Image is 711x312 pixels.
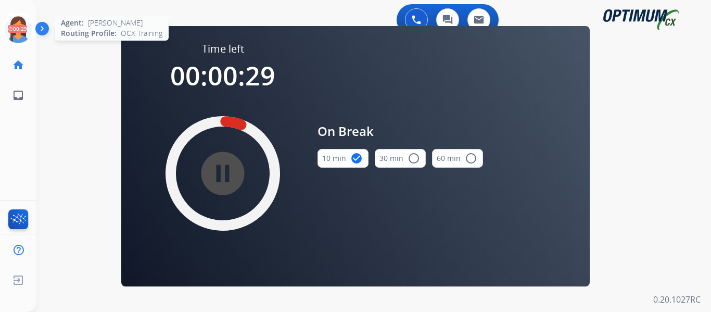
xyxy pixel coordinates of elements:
button: 60 min [432,149,483,168]
mat-icon: home [12,59,24,71]
span: OCX Training [121,28,162,39]
mat-icon: check_circle [350,152,363,165]
span: 00:00:29 [170,58,275,93]
p: 0.20.1027RC [653,293,701,306]
mat-icon: radio_button_unchecked [465,152,477,165]
span: On Break [318,122,483,141]
button: 30 min [375,149,426,168]
span: Time left [202,42,244,56]
span: [PERSON_NAME] [88,18,143,28]
span: Routing Profile: [61,28,117,39]
mat-icon: radio_button_unchecked [408,152,420,165]
span: Agent: [61,18,84,28]
mat-icon: inbox [12,89,24,102]
mat-icon: pause_circle_filled [217,167,229,180]
button: 10 min [318,149,369,168]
